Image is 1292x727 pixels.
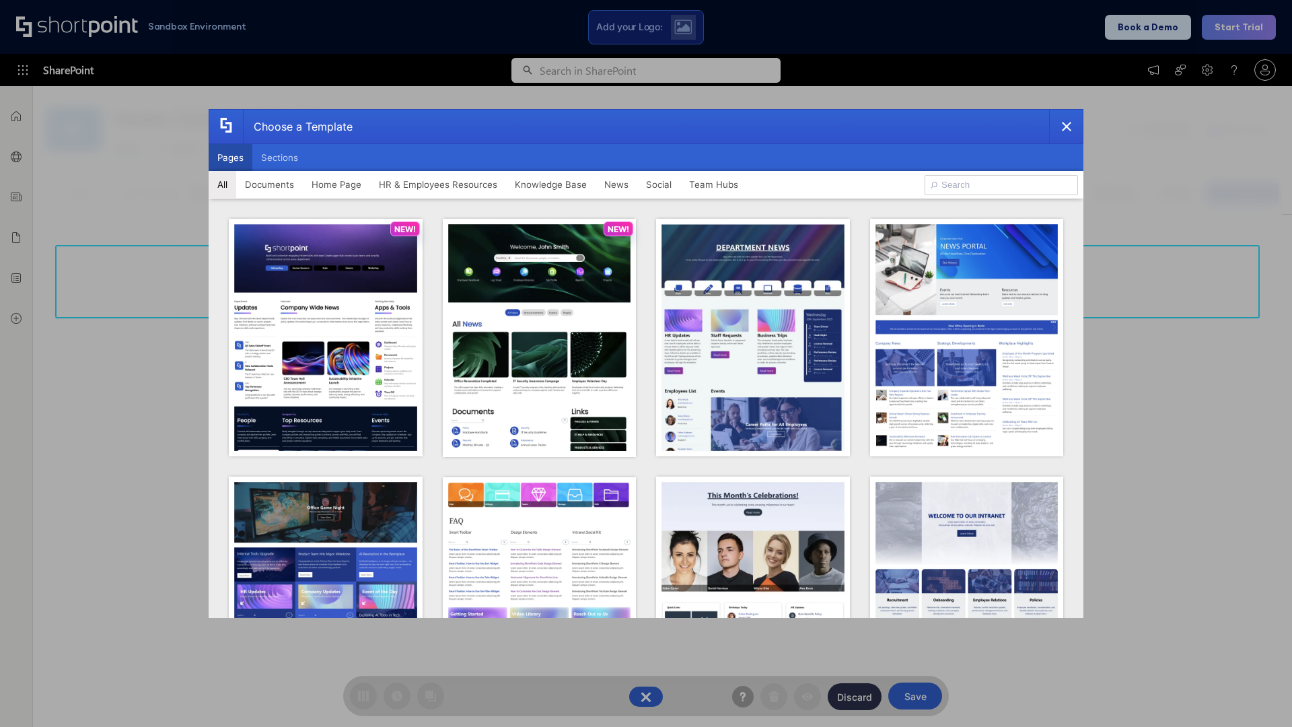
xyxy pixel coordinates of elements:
button: Pages [209,144,252,171]
button: HR & Employees Resources [370,171,506,198]
button: Social [637,171,680,198]
button: All [209,171,236,198]
button: News [596,171,637,198]
button: Team Hubs [680,171,747,198]
button: Home Page [303,171,370,198]
div: template selector [209,109,1083,618]
iframe: Chat Widget [1225,662,1292,727]
p: NEW! [608,224,629,234]
button: Documents [236,171,303,198]
button: Sections [252,144,307,171]
button: Knowledge Base [506,171,596,198]
input: Search [925,175,1078,195]
div: Choose a Template [243,110,353,143]
p: NEW! [394,224,416,234]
